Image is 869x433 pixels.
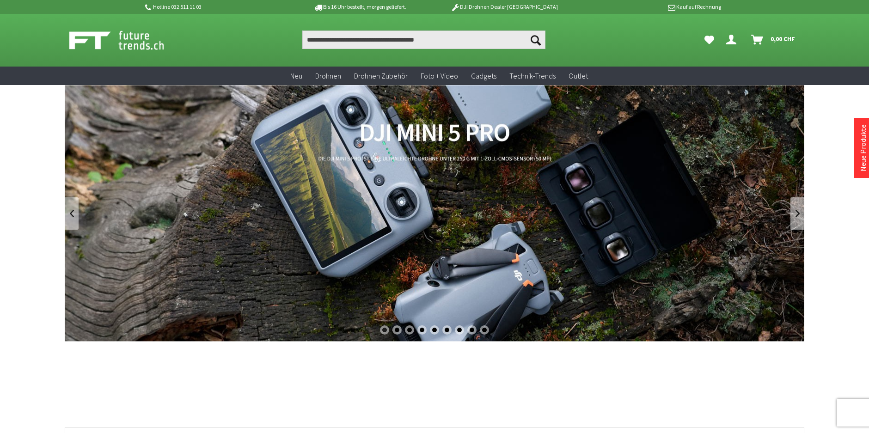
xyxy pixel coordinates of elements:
span: 0,00 CHF [771,31,795,46]
span: Gadgets [471,71,496,80]
a: Outlet [562,67,594,85]
div: 8 [467,325,477,335]
p: Bis 16 Uhr bestellt, morgen geliefert. [288,1,432,12]
button: Suchen [526,30,545,49]
a: Neu [284,67,309,85]
img: Shop Futuretrends - zur Startseite wechseln [69,29,184,52]
div: 6 [442,325,452,335]
a: Drohnen Zubehör [348,67,414,85]
a: Technik-Trends [503,67,562,85]
div: 4 [417,325,427,335]
span: Technik-Trends [509,71,556,80]
div: 1 [380,325,389,335]
span: Neu [290,71,302,80]
a: Dein Konto [722,30,744,49]
div: 7 [455,325,464,335]
a: Drohnen [309,67,348,85]
div: 5 [430,325,439,335]
a: Meine Favoriten [700,30,719,49]
p: Hotline 032 511 11 03 [143,1,288,12]
input: Produkt, Marke, Kategorie, EAN, Artikelnummer… [302,30,545,49]
span: Outlet [569,71,588,80]
div: 2 [392,325,402,335]
a: Neue Produkte [858,124,868,171]
span: Foto + Video [421,71,458,80]
p: Kauf auf Rechnung [576,1,721,12]
p: DJI Drohnen Dealer [GEOGRAPHIC_DATA] [432,1,576,12]
a: Gadgets [465,67,503,85]
span: Drohnen Zubehör [354,71,408,80]
span: Drohnen [315,71,341,80]
div: 3 [405,325,414,335]
a: Warenkorb [747,30,800,49]
a: Foto + Video [414,67,465,85]
div: 9 [480,325,489,335]
a: DJI Mini 5 Pro [65,85,804,342]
